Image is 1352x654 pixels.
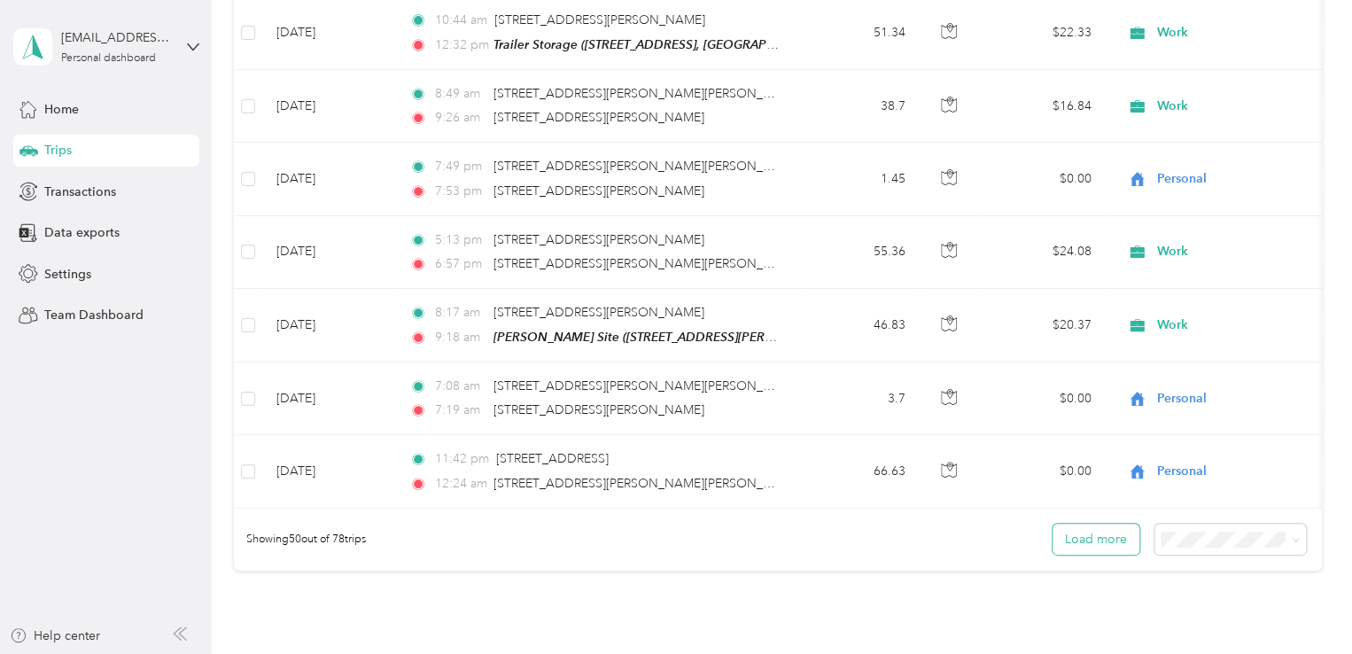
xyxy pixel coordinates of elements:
span: [STREET_ADDRESS][PERSON_NAME][PERSON_NAME] [493,476,803,491]
span: 8:17 am [434,303,485,323]
td: $0.00 [982,435,1106,508]
span: Data exports [44,223,120,242]
td: $0.00 [982,362,1106,435]
span: [STREET_ADDRESS][PERSON_NAME] [493,110,704,125]
span: 8:49 am [434,84,485,104]
span: Settings [44,265,91,284]
span: 12:32 pm [434,35,485,55]
span: [STREET_ADDRESS] [496,451,609,466]
span: 7:49 pm [434,157,485,176]
button: Load more [1053,524,1139,555]
span: [STREET_ADDRESS][PERSON_NAME][PERSON_NAME] [493,159,803,174]
span: 7:19 am [434,401,485,420]
span: [STREET_ADDRESS][PERSON_NAME][PERSON_NAME] [493,256,803,271]
button: Help center [10,627,100,645]
td: $20.37 [982,289,1106,362]
td: $0.00 [982,143,1106,215]
span: 9:26 am [434,108,485,128]
td: [DATE] [262,216,395,289]
span: Showing 50 out of 78 trips [234,532,366,548]
td: [DATE] [262,289,395,362]
span: Trips [44,141,72,160]
td: [DATE] [262,435,395,508]
span: Work [1157,23,1319,43]
span: Transactions [44,183,116,201]
span: Work [1157,315,1319,335]
td: [DATE] [262,362,395,435]
td: 3.7 [803,362,920,435]
td: 1.45 [803,143,920,215]
span: [PERSON_NAME] Site ([STREET_ADDRESS][PERSON_NAME]) [493,330,842,345]
span: [STREET_ADDRESS][PERSON_NAME][PERSON_NAME] [493,378,803,393]
span: Personal [1157,389,1319,409]
span: Personal [1157,169,1319,189]
iframe: Everlance-gr Chat Button Frame [1253,555,1352,654]
span: Home [44,100,79,119]
span: [STREET_ADDRESS][PERSON_NAME] [493,183,704,199]
span: Personal [1157,462,1319,481]
td: $24.08 [982,216,1106,289]
span: Trailer Storage ([STREET_ADDRESS], [GEOGRAPHIC_DATA], [GEOGRAPHIC_DATA]) [493,37,962,52]
div: [EMAIL_ADDRESS][DOMAIN_NAME] [61,28,172,47]
span: [STREET_ADDRESS][PERSON_NAME] [493,305,704,320]
span: 10:44 am [434,11,486,30]
span: [STREET_ADDRESS][PERSON_NAME] [493,232,704,247]
td: 55.36 [803,216,920,289]
span: [STREET_ADDRESS][PERSON_NAME] [493,402,704,417]
td: 66.63 [803,435,920,508]
td: [DATE] [262,70,395,143]
td: 38.7 [803,70,920,143]
div: Personal dashboard [61,53,156,64]
td: $16.84 [982,70,1106,143]
span: Work [1157,97,1319,116]
span: 9:18 am [434,328,485,347]
span: 12:24 am [434,474,485,494]
span: 7:53 pm [434,182,485,201]
span: Team Dashboard [44,306,144,324]
span: [STREET_ADDRESS][PERSON_NAME][PERSON_NAME] [493,86,803,101]
td: 46.83 [803,289,920,362]
span: 6:57 pm [434,254,485,274]
span: 5:13 pm [434,230,485,250]
td: [DATE] [262,143,395,215]
span: 7:08 am [434,377,485,396]
span: 11:42 pm [434,449,488,469]
span: Work [1157,242,1319,261]
span: [STREET_ADDRESS][PERSON_NAME] [494,12,705,27]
